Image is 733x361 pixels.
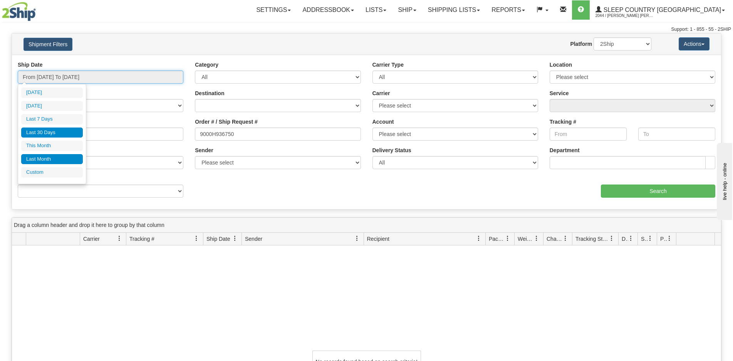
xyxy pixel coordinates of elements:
label: Account [372,118,394,126]
span: 2044 / [PERSON_NAME] [PERSON_NAME] [595,12,653,20]
a: Reports [486,0,531,20]
a: Sender filter column settings [351,232,364,245]
li: [DATE] [21,101,83,111]
a: Ship Date filter column settings [228,232,242,245]
li: Last Month [21,154,83,165]
li: This Month [21,141,83,151]
input: Search [601,185,715,198]
li: Custom [21,167,83,178]
li: Last 7 Days [21,114,83,124]
span: Charge [547,235,563,243]
a: Shipping lists [422,0,486,20]
span: Sleep Country [GEOGRAPHIC_DATA] [602,7,721,13]
label: Category [195,61,218,69]
a: Pickup Status filter column settings [663,232,676,245]
img: logo2044.jpg [2,2,36,21]
label: Platform [570,40,592,48]
a: Ship [392,0,422,20]
a: Shipment Issues filter column settings [644,232,657,245]
label: Service [550,89,569,97]
a: Packages filter column settings [501,232,514,245]
input: To [638,128,715,141]
a: Sleep Country [GEOGRAPHIC_DATA] 2044 / [PERSON_NAME] [PERSON_NAME] [590,0,731,20]
a: Tracking # filter column settings [190,232,203,245]
span: Weight [518,235,534,243]
a: Lists [360,0,392,20]
label: Order # / Ship Request # [195,118,258,126]
div: grid grouping header [12,218,721,233]
label: Destination [195,89,224,97]
a: Recipient filter column settings [472,232,485,245]
span: Delivery Status [622,235,628,243]
button: Shipment Filters [23,38,72,51]
label: Ship Date [18,61,43,69]
label: Department [550,146,580,154]
a: Weight filter column settings [530,232,543,245]
a: Charge filter column settings [559,232,572,245]
a: Delivery Status filter column settings [624,232,637,245]
a: Tracking Status filter column settings [605,232,618,245]
span: Tracking # [129,235,154,243]
a: Carrier filter column settings [113,232,126,245]
li: Last 30 Days [21,128,83,138]
span: Recipient [367,235,389,243]
span: Pickup Status [660,235,667,243]
div: Support: 1 - 855 - 55 - 2SHIP [2,26,731,33]
label: Delivery Status [372,146,411,154]
label: Tracking # [550,118,576,126]
label: Carrier [372,89,390,97]
label: Location [550,61,572,69]
span: Shipment Issues [641,235,647,243]
li: [DATE] [21,87,83,98]
div: live help - online [6,7,71,12]
iframe: chat widget [715,141,732,220]
span: Tracking Status [575,235,609,243]
a: Settings [250,0,297,20]
label: Sender [195,146,213,154]
input: From [550,128,627,141]
label: Carrier Type [372,61,404,69]
span: Packages [489,235,505,243]
span: Carrier [83,235,100,243]
span: Sender [245,235,262,243]
span: Ship Date [206,235,230,243]
a: Addressbook [297,0,360,20]
button: Actions [679,37,710,50]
